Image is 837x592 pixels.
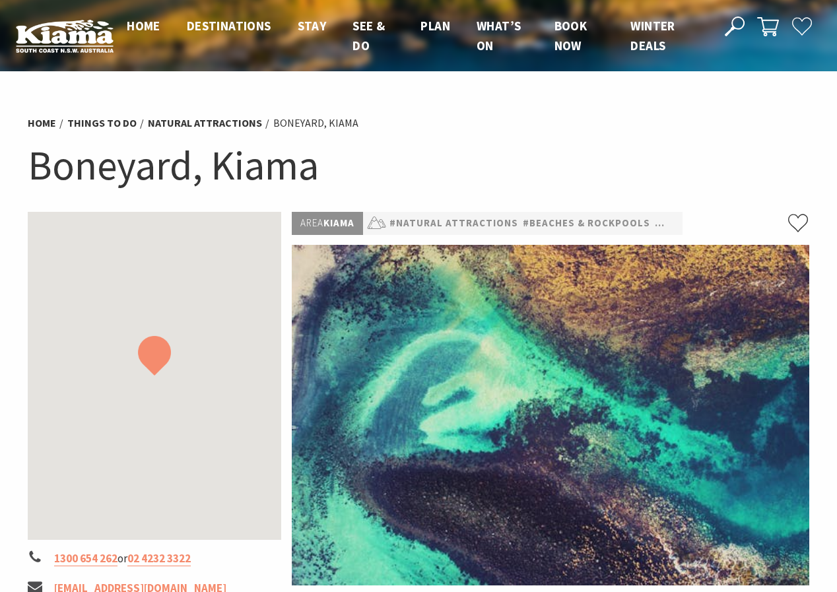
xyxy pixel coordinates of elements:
span: See & Do [352,18,385,53]
span: Area [300,216,323,229]
span: Plan [420,18,450,34]
span: Home [127,18,160,34]
nav: Main Menu [114,16,709,56]
li: or [28,550,281,568]
a: #Natural Attractions [389,215,518,232]
a: Things To Do [67,116,137,130]
img: Boneyard Kiama [292,245,809,585]
img: Kiama Logo [16,19,114,53]
a: Home [28,116,56,130]
h1: Boneyard, Kiama [28,139,809,192]
a: 1300 654 262 [54,551,117,566]
a: #Beaches & Rockpools [523,215,650,232]
span: Winter Deals [630,18,675,53]
span: Book now [554,18,587,53]
p: Kiama [292,212,363,235]
span: Destinations [187,18,271,34]
li: Boneyard, Kiama [273,115,358,132]
span: What’s On [477,18,521,53]
span: Stay [298,18,327,34]
a: 02 4232 3322 [127,551,191,566]
a: Natural Attractions [148,116,262,130]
